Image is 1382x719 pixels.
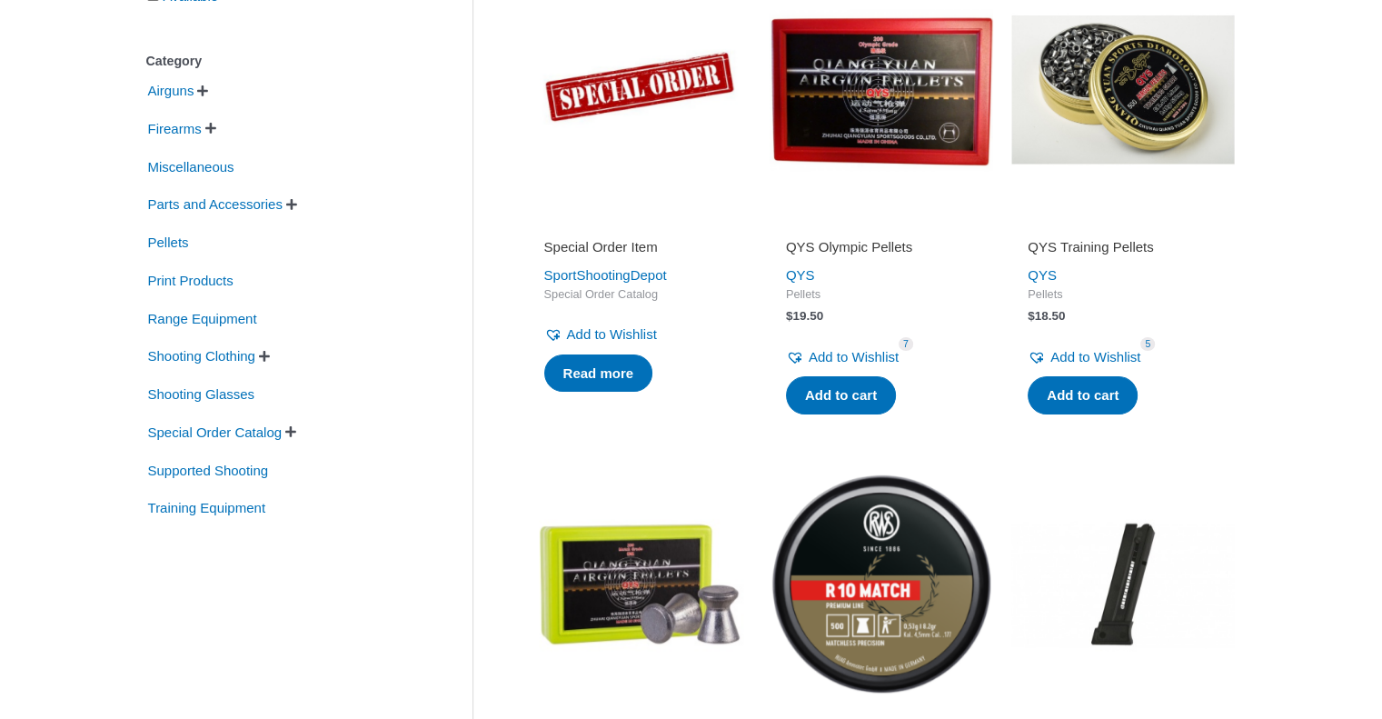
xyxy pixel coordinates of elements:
a: Special Order Catalog [146,424,284,439]
a: Add to cart: “QYS Training Pellets” [1028,376,1138,414]
a: QYS [786,267,815,283]
bdi: 18.50 [1028,309,1065,323]
span: $ [786,309,793,323]
span: Add to Wishlist [809,349,899,364]
a: Firearms [146,120,204,135]
span: Add to Wishlist [1050,349,1140,364]
iframe: Customer reviews powered by Trustpilot [786,213,977,235]
img: X-Esse 10 Shot Magazine [1011,472,1235,695]
a: QYS Olympic Pellets [786,238,977,263]
span: Pellets [146,227,191,258]
span: Pellets [1028,287,1218,303]
a: Training Equipment [146,499,268,514]
a: Read more about “Special Order Item” [544,355,653,393]
a: Special Order Item [544,238,735,263]
a: Parts and Accessories [146,195,284,211]
a: Add to Wishlist [1028,345,1140,370]
span: Firearms [146,114,204,145]
span: Pellets [786,287,977,303]
span: $ [1028,309,1035,323]
span: Airguns [146,75,196,106]
a: QYS [1028,267,1057,283]
span: Special Order Catalog [146,417,284,448]
iframe: Customer reviews powered by Trustpilot [544,213,735,235]
span: Training Equipment [146,493,268,524]
h2: QYS Olympic Pellets [786,238,977,256]
span:  [197,85,208,97]
img: QYS Match Pellets [528,472,751,695]
a: Range Equipment [146,309,259,325]
span: Shooting Glasses [146,379,257,410]
span: Special Order Catalog [544,287,735,303]
span: 5 [1140,337,1155,351]
span: Add to Wishlist [567,326,657,342]
span:  [205,122,216,135]
a: Print Products [146,272,235,287]
span: Supported Shooting [146,455,271,486]
span: Miscellaneous [146,152,236,183]
a: Add to cart: “QYS Olympic Pellets” [786,376,896,414]
a: Shooting Clothing [146,347,257,363]
a: Shooting Glasses [146,385,257,401]
a: Add to Wishlist [786,345,899,370]
span: Print Products [146,265,235,296]
span: 7 [899,337,913,351]
a: SportShootingDepot [544,267,667,283]
a: QYS Training Pellets [1028,238,1218,263]
div: Category [146,48,418,75]
a: Pellets [146,234,191,249]
h2: QYS Training Pellets [1028,238,1218,256]
iframe: Customer reviews powered by Trustpilot [1028,213,1218,235]
span:  [259,350,270,363]
a: Airguns [146,82,196,97]
a: Miscellaneous [146,157,236,173]
span: Shooting Clothing [146,341,257,372]
span:  [285,425,296,438]
bdi: 19.50 [786,309,823,323]
span:  [286,198,297,211]
span: Parts and Accessories [146,189,284,220]
img: RWS R10 Match [770,472,993,695]
span: Range Equipment [146,304,259,335]
h2: Special Order Item [544,238,735,256]
a: Add to Wishlist [544,322,657,347]
a: Supported Shooting [146,461,271,476]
